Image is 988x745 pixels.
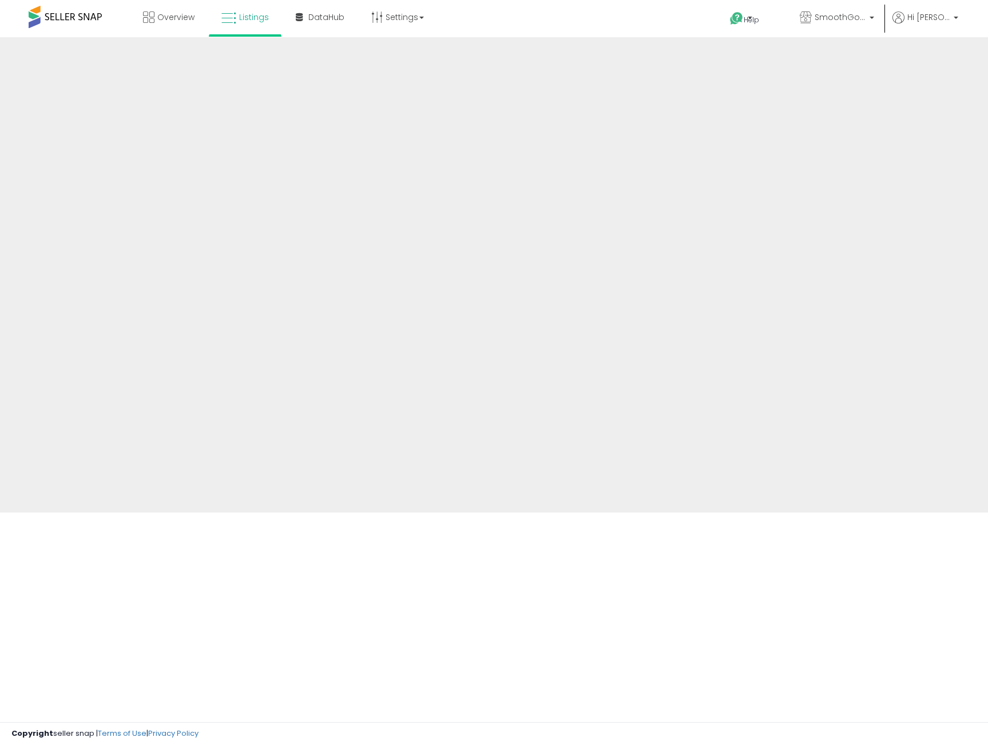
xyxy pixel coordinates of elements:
span: SmoothGoods [815,11,866,23]
a: Hi [PERSON_NAME] [892,11,958,37]
a: Help [721,3,781,37]
span: DataHub [308,11,344,23]
span: Listings [239,11,269,23]
span: Hi [PERSON_NAME] [907,11,950,23]
i: Get Help [729,11,744,26]
span: Overview [157,11,195,23]
span: Help [744,15,759,25]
